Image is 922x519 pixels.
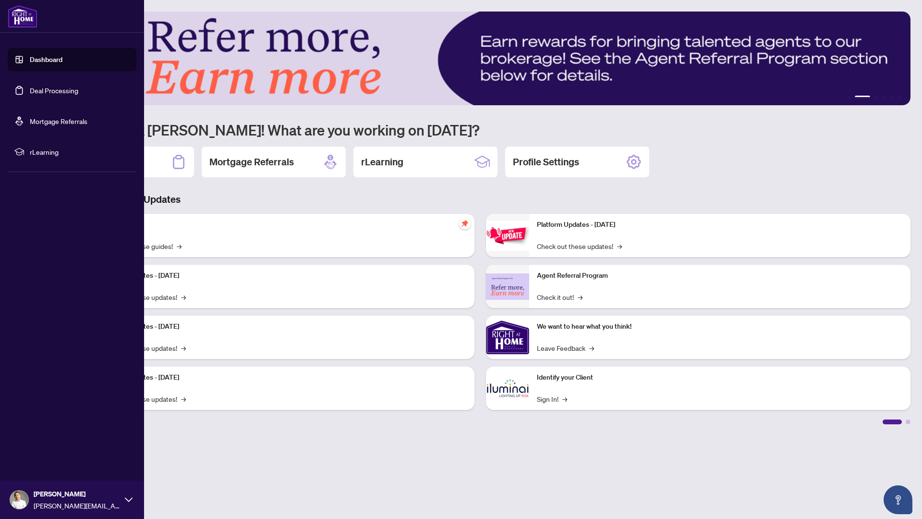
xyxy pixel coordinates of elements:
[30,55,62,64] a: Dashboard
[486,221,529,251] img: Platform Updates - June 23, 2025
[34,500,120,511] span: [PERSON_NAME][EMAIL_ADDRESS][DOMAIN_NAME]
[897,96,901,99] button: 6
[101,220,467,230] p: Self-Help
[30,147,130,157] span: rLearning
[10,491,28,509] img: Profile Icon
[847,96,851,99] button: 1
[889,96,893,99] button: 5
[361,155,403,169] h2: rLearning
[578,292,582,302] span: →
[209,155,294,169] h2: Mortgage Referrals
[562,394,567,404] span: →
[181,394,186,404] span: →
[486,273,529,300] img: Agent Referral Program
[882,96,886,99] button: 4
[8,5,37,28] img: logo
[884,485,912,514] button: Open asap
[34,489,120,499] span: [PERSON_NAME]
[589,343,594,353] span: →
[30,117,87,125] a: Mortgage Referrals
[537,394,567,404] a: Sign In!→
[537,241,622,251] a: Check out these updates!→
[617,241,622,251] span: →
[30,86,78,95] a: Deal Processing
[537,372,903,383] p: Identify your Client
[50,121,910,139] h1: Welcome back [PERSON_NAME]! What are you working on [DATE]?
[537,271,903,281] p: Agent Referral Program
[486,316,529,359] img: We want to hear what you think!
[101,321,467,332] p: Platform Updates - [DATE]
[513,155,579,169] h2: Profile Settings
[537,220,903,230] p: Platform Updates - [DATE]
[537,321,903,332] p: We want to hear what you think!
[101,372,467,383] p: Platform Updates - [DATE]
[177,241,182,251] span: →
[855,96,870,99] button: 2
[874,96,878,99] button: 3
[459,218,471,229] span: pushpin
[101,271,467,281] p: Platform Updates - [DATE]
[181,343,186,353] span: →
[181,292,186,302] span: →
[50,193,910,206] h3: Brokerage & Industry Updates
[537,343,594,353] a: Leave Feedback→
[50,12,910,105] img: Slide 1
[486,367,529,410] img: Identify your Client
[537,292,582,302] a: Check it out!→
